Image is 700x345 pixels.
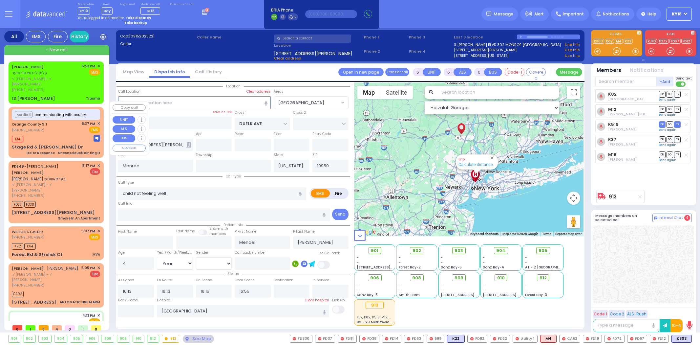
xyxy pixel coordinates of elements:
[652,214,692,222] button: Internal Chat 4
[90,271,100,277] span: Fire
[470,337,474,340] img: red-radio-icon.svg
[608,107,616,112] a: M12
[447,335,465,343] div: BLS
[608,142,637,147] span: Elya Spitzer
[667,91,673,97] span: SO
[12,325,22,330] span: 0
[338,68,384,76] a: Open in new page
[556,68,582,76] button: Message
[124,20,147,25] strong: Take backup
[674,151,681,158] span: TR
[605,39,614,44] a: bay
[608,92,617,97] a: K82
[608,152,617,157] a: M16
[654,217,657,220] img: comment-alt.png
[65,325,75,330] span: 0
[630,337,633,340] img: red-radio-icon.svg
[90,168,100,175] span: Fire
[645,33,696,37] label: KJFD
[118,278,134,283] label: Assigned
[380,86,413,99] button: Show satellite imagery
[407,337,410,340] img: red-radio-icon.svg
[4,31,24,42] div: All
[525,283,527,287] span: -
[332,209,349,220] button: Send
[12,136,23,142] span: M4
[608,137,616,142] a: K37
[608,97,676,102] span: Shia Grunhut
[409,34,452,40] span: Phone 3
[118,96,271,109] input: Search location here
[647,11,656,17] span: Help
[385,337,388,340] img: red-radio-icon.svg
[329,189,348,197] label: Fire
[293,229,315,234] label: P Last Name
[525,265,574,270] span: AT - 2 [GEOGRAPHIC_DATA]
[399,260,401,265] span: -
[91,325,101,330] span: 0
[97,121,100,126] span: ✕
[70,31,89,42] a: History
[539,247,547,254] span: 905
[630,67,664,74] button: Notifications
[667,151,673,158] span: SO
[483,255,485,260] span: -
[223,84,244,89] span: Location
[674,121,681,127] span: TR
[371,247,378,254] span: 901
[89,318,100,325] span: EMS
[681,39,691,44] a: FD12
[170,3,195,7] label: Fire units on call
[505,68,524,76] button: Code-1
[47,265,78,271] span: [PERSON_NAME]
[593,310,608,318] button: Code 1
[12,122,47,127] a: Orange County 911
[362,337,366,340] img: red-radio-icon.svg
[399,287,401,292] span: -
[271,7,298,13] span: BRIA Phone
[12,243,23,250] span: K22
[12,209,95,216] div: [STREET_ADDRESS][PERSON_NAME]
[670,319,683,332] button: 10-4
[609,310,625,318] button: Code 2
[86,335,98,342] div: 906
[526,68,546,76] button: Covered
[12,235,44,240] span: [PHONE_NUMBER]
[89,126,100,133] span: EMS
[26,325,35,330] span: 1
[12,64,44,69] a: [PERSON_NAME]
[423,68,441,76] button: UNIT
[597,67,621,74] button: Members
[24,243,36,250] span: K64
[657,77,674,86] button: +Add
[311,189,330,197] label: EMS
[441,265,462,270] span: Sanz Bay-6
[118,89,140,94] label: Call Location
[676,76,692,81] span: Send text
[54,335,67,342] div: 904
[658,39,669,44] a: FD72
[118,229,137,234] label: First Name
[147,8,154,13] span: M12
[274,89,284,94] label: Areas
[364,34,407,40] span: Phone 1
[595,214,652,222] h5: Message members on selected call
[483,287,485,292] span: -
[93,252,100,257] div: MVA
[472,173,482,181] div: 913
[489,155,495,161] button: Close
[608,127,637,132] span: Aron Spielman
[183,335,214,343] div: See map
[94,135,100,142] img: message-box.svg
[493,337,496,340] img: red-radio-icon.svg
[197,34,272,40] label: Caller name
[12,95,55,102] div: 13 [PERSON_NAME]
[190,69,227,75] a: Call History
[235,250,266,255] label: Call back number
[274,43,362,48] label: Location
[12,283,44,288] span: [PHONE_NUMBER]
[70,335,83,342] div: 905
[534,11,544,17] span: Alert
[441,283,443,287] span: -
[196,152,212,158] label: Township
